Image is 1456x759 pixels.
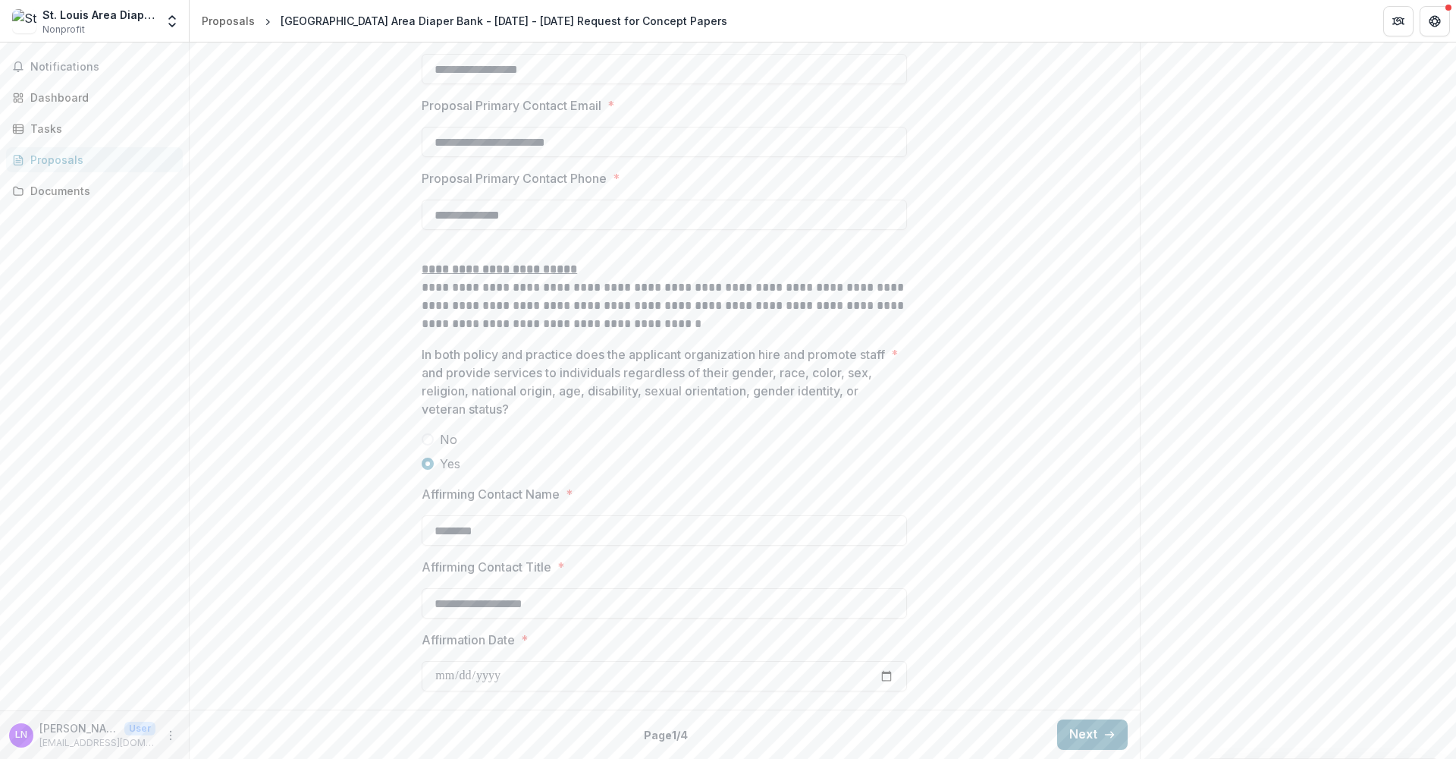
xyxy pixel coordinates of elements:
[422,485,560,503] p: Affirming Contact Name
[42,7,155,23] div: St. Louis Area Diaper Bank
[422,558,551,576] p: Affirming Contact Title
[162,726,180,745] button: More
[440,430,457,449] span: No
[1420,6,1450,36] button: Get Help
[30,90,171,106] div: Dashboard
[6,147,183,172] a: Proposals
[422,631,515,649] p: Affirmation Date
[42,23,85,36] span: Nonprofit
[30,121,171,137] div: Tasks
[202,13,255,29] div: Proposals
[162,6,183,36] button: Open entity switcher
[30,61,177,74] span: Notifications
[6,85,183,110] a: Dashboard
[124,722,155,735] p: User
[644,727,688,743] p: Page 1 / 4
[422,96,601,115] p: Proposal Primary Contact Email
[440,455,460,473] span: Yes
[15,730,27,740] div: Lee Nave
[422,345,885,418] p: In both policy and practice does the applicant organization hire and promote staff and provide se...
[39,736,155,750] p: [EMAIL_ADDRESS][DOMAIN_NAME]
[1057,720,1128,750] button: Next
[1383,6,1414,36] button: Partners
[6,178,183,203] a: Documents
[12,9,36,33] img: St. Louis Area Diaper Bank
[39,720,118,736] p: [PERSON_NAME]
[281,13,727,29] div: [GEOGRAPHIC_DATA] Area Diaper Bank - [DATE] - [DATE] Request for Concept Papers
[196,10,733,32] nav: breadcrumb
[30,183,171,199] div: Documents
[196,10,261,32] a: Proposals
[30,152,171,168] div: Proposals
[422,169,607,187] p: Proposal Primary Contact Phone
[6,55,183,79] button: Notifications
[6,116,183,141] a: Tasks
